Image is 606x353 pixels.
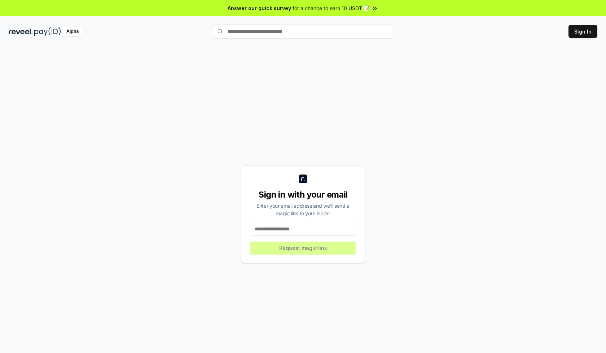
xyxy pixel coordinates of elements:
[228,4,291,12] span: Answer our quick survey
[62,27,83,36] div: Alpha
[293,4,370,12] span: for a chance to earn 10 USDT 📝
[250,202,356,217] div: Enter your email address and we’ll send a magic link to your inbox.
[34,27,61,36] img: pay_id
[568,25,597,38] button: Sign In
[299,175,307,183] img: logo_small
[250,189,356,200] div: Sign in with your email
[9,27,33,36] img: reveel_dark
